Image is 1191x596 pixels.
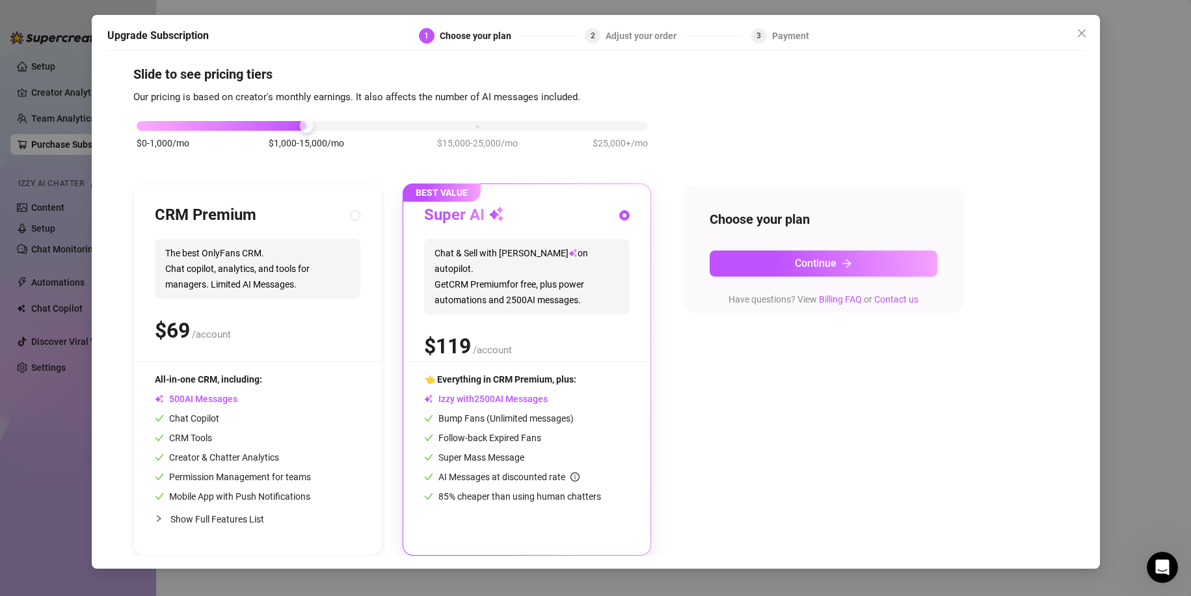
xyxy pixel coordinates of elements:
[424,205,504,226] h3: Super AI
[424,394,548,404] span: Izzy with AI Messages
[424,414,433,423] span: check
[155,239,360,299] span: The best OnlyFans CRM. Chat copilot, analytics, and tools for managers. Limited AI Messages.
[729,294,918,305] span: Have questions? View or
[107,28,209,44] h5: Upgrade Subscription
[473,344,512,356] span: /account
[772,28,809,44] div: Payment
[155,452,279,463] span: Creator & Chatter Analytics
[403,183,481,202] span: BEST VALUE
[1071,23,1092,44] button: Close
[874,294,918,305] a: Contact us
[155,472,311,482] span: Permission Management for teams
[1071,28,1092,38] span: Close
[424,31,429,40] span: 1
[842,258,852,269] span: arrow-right
[438,472,580,482] span: AI Messages at discounted rate
[424,433,541,443] span: Follow-back Expired Fans
[155,414,164,423] span: check
[155,492,164,501] span: check
[1147,552,1178,583] iframe: Intercom live chat
[133,65,1058,83] h4: Slide to see pricing tiers
[192,329,231,340] span: /account
[424,334,471,359] span: $
[606,28,684,44] div: Adjust your order
[155,504,360,534] div: Show Full Features List
[424,433,433,442] span: check
[795,257,836,269] span: Continue
[440,28,519,44] div: Choose your plan
[155,515,163,522] span: collapsed
[269,136,344,150] span: $1,000-15,000/mo
[424,492,433,501] span: check
[1077,28,1087,38] span: close
[155,205,256,226] h3: CRM Premium
[155,472,164,481] span: check
[591,31,595,40] span: 2
[133,91,580,103] span: Our pricing is based on creator's monthly earnings. It also affects the number of AI messages inc...
[424,491,601,502] span: 85% cheaper than using human chatters
[424,472,433,481] span: check
[155,433,212,443] span: CRM Tools
[710,251,937,277] button: Continuearrow-right
[155,413,219,424] span: Chat Copilot
[570,472,580,481] span: info-circle
[756,31,761,40] span: 3
[593,136,648,150] span: $25,000+/mo
[155,394,237,404] span: AI Messages
[424,453,433,462] span: check
[155,433,164,442] span: check
[155,453,164,462] span: check
[155,318,190,343] span: $
[155,491,310,502] span: Mobile App with Push Notifications
[437,136,518,150] span: $15,000-25,000/mo
[424,452,524,463] span: Super Mass Message
[424,239,630,314] span: Chat & Sell with [PERSON_NAME] on autopilot. Get CRM Premium for free, plus power automations and...
[819,294,862,305] a: Billing FAQ
[137,136,189,150] span: $0-1,000/mo
[424,413,574,424] span: Bump Fans (Unlimited messages)
[170,514,264,524] span: Show Full Features List
[710,210,937,228] h4: Choose your plan
[424,374,576,385] span: 👈 Everything in CRM Premium, plus:
[155,374,262,385] span: All-in-one CRM, including:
